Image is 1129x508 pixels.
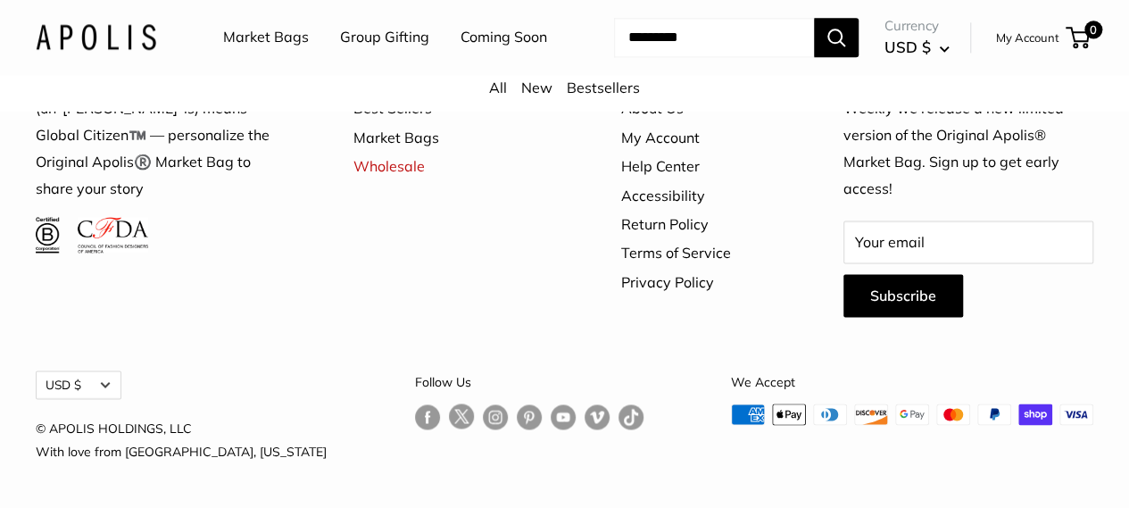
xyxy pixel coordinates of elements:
[884,37,931,56] span: USD $
[843,96,1093,203] p: Weekly we release a new limited version of the Original Apolis® Market Bag. Sign up to get early ...
[621,181,781,210] a: Accessibility
[884,33,950,62] button: USD $
[353,152,559,180] a: Wholesale
[618,404,643,429] a: Follow us on Tumblr
[517,404,542,429] a: Follow us on Pinterest
[884,13,950,38] span: Currency
[614,18,814,57] input: Search...
[353,123,559,152] a: Market Bags
[551,404,576,429] a: Follow us on YouTube
[996,27,1059,48] a: My Account
[461,24,547,51] a: Coming Soon
[449,404,474,436] a: Follow us on Twitter
[415,404,440,429] a: Follow us on Facebook
[36,417,327,463] p: © APOLIS HOLDINGS, LLC With love from [GEOGRAPHIC_DATA], [US_STATE]
[415,371,643,394] p: Follow Us
[621,268,781,296] a: Privacy Policy
[483,404,508,429] a: Follow us on Instagram
[1067,27,1090,48] a: 0
[223,24,309,51] a: Market Bags
[621,152,781,180] a: Help Center
[340,24,429,51] a: Group Gifting
[621,210,781,238] a: Return Policy
[521,79,552,96] a: New
[585,404,610,429] a: Follow us on Vimeo
[36,96,291,203] p: (uh-[PERSON_NAME]-is) means Global Citizen™️ — personalize the Original Apolis®️ Market Bag to sh...
[1084,21,1102,38] span: 0
[731,371,1093,394] p: We Accept
[36,217,60,253] img: Certified B Corporation
[621,238,781,267] a: Terms of Service
[621,123,781,152] a: My Account
[567,79,640,96] a: Bestsellers
[36,24,156,50] img: Apolis
[814,18,859,57] button: Search
[78,217,148,253] img: Council of Fashion Designers of America Member
[36,371,121,399] button: USD $
[843,274,963,317] button: Subscribe
[489,79,507,96] a: All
